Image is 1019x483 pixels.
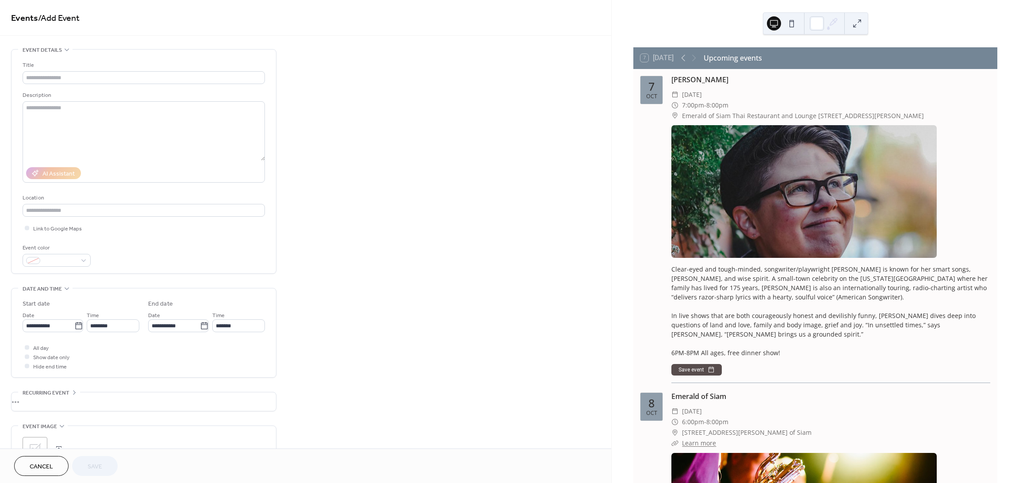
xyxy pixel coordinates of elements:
[648,81,655,92] div: 7
[23,437,47,462] div: ;
[671,406,678,417] div: ​
[33,224,82,234] span: Link to Google Maps
[671,111,678,121] div: ​
[704,53,762,63] div: Upcoming events
[14,456,69,476] button: Cancel
[646,94,657,100] div: Oct
[87,311,99,320] span: Time
[704,100,706,111] span: -
[648,398,655,409] div: 8
[682,100,704,111] span: 7:00pm
[671,74,990,85] div: [PERSON_NAME]
[706,417,728,427] span: 8:00pm
[11,10,38,27] a: Events
[682,406,702,417] span: [DATE]
[706,100,728,111] span: 8:00pm
[682,439,716,447] a: Learn more
[148,311,160,320] span: Date
[671,391,726,401] a: Emerald of Siam
[671,100,678,111] div: ​
[671,364,722,376] button: Save event
[23,61,263,70] div: Title
[682,417,704,427] span: 6:00pm
[646,410,657,416] div: Oct
[23,193,263,203] div: Location
[671,417,678,427] div: ​
[682,111,924,121] span: Emerald of Siam Thai Restaurant and Lounge [STREET_ADDRESS][PERSON_NAME]
[23,311,34,320] span: Date
[38,10,80,27] span: / Add Event
[23,422,57,431] span: Event image
[671,427,678,438] div: ​
[671,438,678,448] div: ​
[23,388,69,398] span: Recurring event
[33,362,67,372] span: Hide end time
[33,353,69,362] span: Show date only
[671,264,990,357] div: Clear-eyed and tough-minded, songwriter/playwright [PERSON_NAME] is known for her smart songs, [P...
[23,284,62,294] span: Date and time
[671,89,678,100] div: ​
[682,89,702,100] span: [DATE]
[30,462,53,471] span: Cancel
[148,299,173,309] div: End date
[23,46,62,55] span: Event details
[23,91,263,100] div: Description
[704,417,706,427] span: -
[212,311,225,320] span: Time
[23,243,89,253] div: Event color
[682,427,812,438] span: [STREET_ADDRESS][PERSON_NAME] of Siam
[33,344,49,353] span: All day
[11,392,276,411] div: •••
[23,299,50,309] div: Start date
